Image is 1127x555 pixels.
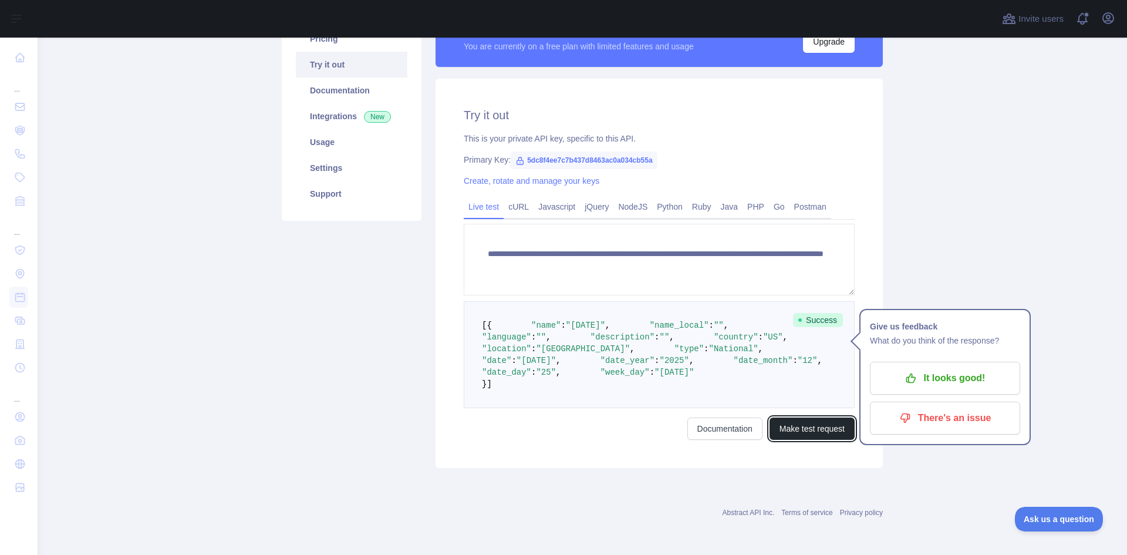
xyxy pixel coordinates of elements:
a: Privacy policy [840,509,883,517]
a: PHP [743,197,769,216]
iframe: Toggle Customer Support [1015,507,1104,532]
span: : [709,321,714,330]
span: : [561,321,565,330]
a: Python [652,197,687,216]
span: : [654,356,659,365]
p: It looks good! [879,368,1011,388]
button: It looks good! [870,362,1020,395]
span: : [792,356,797,365]
a: Integrations New [296,103,407,129]
button: There's an issue [870,402,1020,435]
a: Go [769,197,789,216]
a: Ruby [687,197,716,216]
a: Live test [464,197,504,216]
span: : [650,368,654,377]
span: , [556,356,561,365]
span: "[DATE]" [566,321,605,330]
span: "date_year" [600,356,654,365]
button: Make test request [770,418,855,440]
div: You are currently on a free plan with limited features and usage [464,41,694,52]
a: Create, rotate and manage your keys [464,176,599,186]
button: Upgrade [803,31,855,53]
span: ] [487,379,491,389]
span: , [605,321,610,330]
span: "date_month" [734,356,793,365]
span: , [669,332,674,342]
a: Terms of service [781,509,832,517]
span: , [546,332,551,342]
span: , [783,332,788,342]
button: Invite users [1000,9,1066,28]
a: Try it out [296,52,407,78]
span: "language" [482,332,531,342]
span: "name_local" [650,321,709,330]
span: , [630,344,635,354]
div: Primary Key: [464,154,855,166]
a: Java [716,197,743,216]
span: , [817,356,822,365]
p: There's an issue [879,408,1011,428]
div: ... [9,214,28,237]
span: [ [482,321,487,330]
div: ... [9,70,28,94]
a: Javascript [534,197,580,216]
span: "date" [482,356,511,365]
span: New [364,111,391,123]
span: , [724,321,728,330]
span: "location" [482,344,531,354]
h2: Try it out [464,107,855,123]
span: : [531,368,536,377]
a: Settings [296,155,407,181]
a: Usage [296,129,407,155]
div: This is your private API key, specific to this API. [464,133,855,144]
span: "12" [798,356,818,365]
span: "" [714,321,724,330]
span: "type" [674,344,704,354]
span: : [704,344,708,354]
a: Pricing [296,26,407,52]
span: : [531,344,536,354]
span: : [654,332,659,342]
span: : [758,332,763,342]
a: Postman [789,197,831,216]
h1: Give us feedback [870,319,1020,334]
span: "" [536,332,546,342]
span: "US" [763,332,783,342]
span: "" [659,332,669,342]
a: Support [296,181,407,207]
a: Documentation [296,78,407,103]
span: , [689,356,694,365]
span: "country" [714,332,758,342]
span: : [511,356,516,365]
span: Invite users [1018,12,1064,26]
span: "National" [709,344,758,354]
span: "25" [536,368,556,377]
span: "[DATE]" [654,368,694,377]
span: : [531,332,536,342]
span: , [556,368,561,377]
span: } [482,379,487,389]
span: "date_day" [482,368,531,377]
div: ... [9,381,28,404]
a: cURL [504,197,534,216]
span: Success [793,313,843,327]
span: { [487,321,491,330]
span: "[GEOGRAPHIC_DATA]" [536,344,630,354]
p: What do you think of the response? [870,334,1020,348]
span: , [758,344,763,354]
span: "week_day" [600,368,650,377]
span: 5dc8f4ee7c7b437d8463ac0a034cb55a [511,152,657,169]
a: Documentation [687,418,762,440]
span: "description" [591,332,654,342]
a: Abstract API Inc. [723,509,775,517]
a: NodeJS [613,197,652,216]
span: "name" [531,321,561,330]
span: "[DATE]" [517,356,556,365]
a: jQuery [580,197,613,216]
span: "2025" [660,356,689,365]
